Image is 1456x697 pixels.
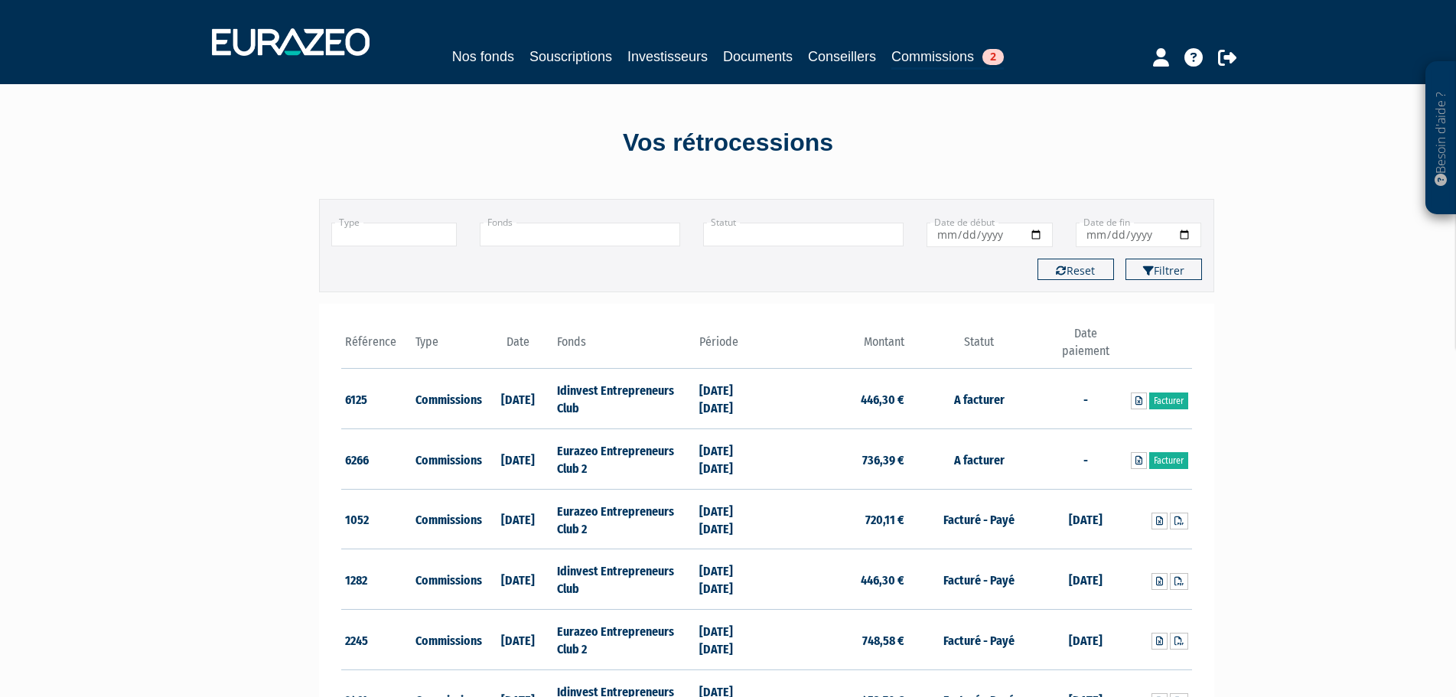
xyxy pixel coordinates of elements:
th: Montant [767,325,908,369]
td: [DATE] [1050,610,1121,670]
span: 2 [982,49,1004,65]
p: Besoin d'aide ? [1432,70,1450,207]
a: Conseillers [808,46,876,67]
td: 446,30 € [767,369,908,429]
td: Facturé - Payé [908,610,1050,670]
button: Filtrer [1125,259,1202,280]
th: Statut [908,325,1050,369]
td: 446,30 € [767,549,908,610]
td: 2245 [341,610,412,670]
td: 1052 [341,489,412,549]
td: A facturer [908,429,1050,490]
a: Commissions2 [891,46,1004,70]
td: [DATE] [483,549,554,610]
th: Date paiement [1050,325,1121,369]
td: Commissions [412,369,483,429]
td: [DATE] [1050,489,1121,549]
td: Eurazeo Entrepreneurs Club 2 [553,610,695,670]
a: Documents [723,46,793,67]
a: Facturer [1149,392,1188,409]
img: 1732889491-logotype_eurazeo_blanc_rvb.png [212,28,370,56]
th: Référence [341,325,412,369]
td: 748,58 € [767,610,908,670]
td: Commissions [412,549,483,610]
td: [DATE] [DATE] [695,429,767,490]
td: Commissions [412,429,483,490]
th: Date [483,325,554,369]
td: [DATE] [1050,549,1121,610]
td: [DATE] [483,429,554,490]
a: Facturer [1149,452,1188,469]
td: 1282 [341,549,412,610]
td: [DATE] [483,369,554,429]
td: 6125 [341,369,412,429]
td: 736,39 € [767,429,908,490]
td: 720,11 € [767,489,908,549]
div: Vos rétrocessions [292,125,1164,161]
td: Idinvest Entrepreneurs Club [553,549,695,610]
td: Eurazeo Entrepreneurs Club 2 [553,489,695,549]
td: [DATE] [DATE] [695,549,767,610]
a: Investisseurs [627,46,708,67]
td: Commissions [412,610,483,670]
td: Facturé - Payé [908,489,1050,549]
button: Reset [1037,259,1114,280]
a: Souscriptions [529,46,612,67]
td: - [1050,429,1121,490]
td: Idinvest Entrepreneurs Club [553,369,695,429]
td: 6266 [341,429,412,490]
td: [DATE] [483,610,554,670]
td: [DATE] [DATE] [695,489,767,549]
th: Type [412,325,483,369]
td: [DATE] [DATE] [695,369,767,429]
td: Eurazeo Entrepreneurs Club 2 [553,429,695,490]
th: Période [695,325,767,369]
td: - [1050,369,1121,429]
td: Commissions [412,489,483,549]
td: [DATE] [483,489,554,549]
a: Nos fonds [452,46,514,67]
td: [DATE] [DATE] [695,610,767,670]
td: A facturer [908,369,1050,429]
th: Fonds [553,325,695,369]
td: Facturé - Payé [908,549,1050,610]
